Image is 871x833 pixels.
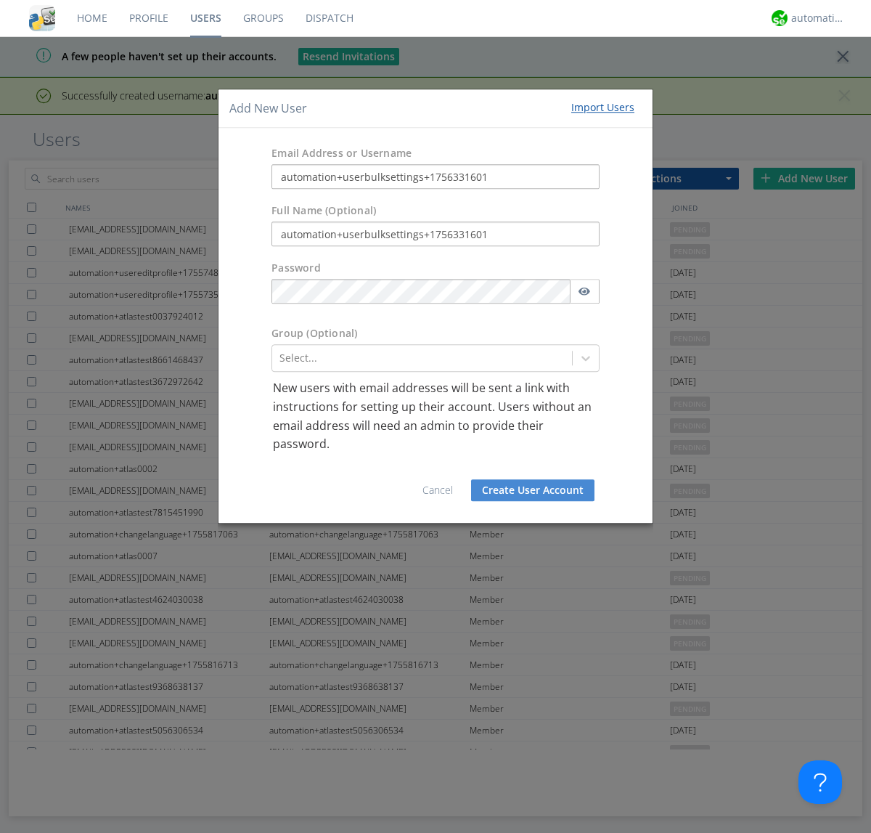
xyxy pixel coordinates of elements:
[271,261,321,276] label: Password
[271,222,600,247] input: Julie Appleseed
[571,100,634,115] div: Import Users
[471,479,594,501] button: Create User Account
[271,204,376,219] label: Full Name (Optional)
[229,100,307,117] h4: Add New User
[29,5,55,31] img: cddb5a64eb264b2086981ab96f4c1ba7
[271,147,412,161] label: Email Address or Username
[422,483,453,497] a: Cancel
[273,380,598,454] p: New users with email addresses will be sent a link with instructions for setting up their account...
[772,10,788,26] img: d2d01cd9b4174d08988066c6d424eccd
[791,11,846,25] div: automation+atlas
[271,165,600,190] input: e.g. email@address.com, Housekeeping1
[271,327,357,341] label: Group (Optional)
